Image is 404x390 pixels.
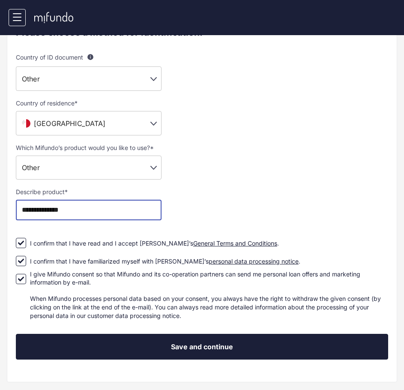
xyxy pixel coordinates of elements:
div: Other [16,156,162,180]
label: Country of ID document [16,52,162,62]
button: Save and continue [16,334,388,360]
a: personal data processing notice [209,258,299,265]
img: mt.svg [20,117,32,129]
div: [GEOGRAPHIC_DATA] [16,111,162,135]
div: I give Mifundo consent so that Mifundo and its co-operation partners can send me personal loan of... [30,270,388,320]
label: Describe product * [16,188,162,195]
a: General Terms and Conditions [193,240,277,247]
div: Other [16,66,162,91]
span: Other [22,75,40,83]
div: I confirm that I have familiarized myself with [PERSON_NAME]’s . [30,257,300,265]
span: When Mifundo processes personal data based on your consent, you always have the right to withdraw... [30,295,381,319]
label: Which Mifundo’s product would you like to use? * [16,144,162,151]
label: Country of residence * [16,99,162,107]
span: Save and continue [171,342,233,351]
div: I confirm that I have read and I accept [PERSON_NAME]’s . [30,239,279,247]
span: [GEOGRAPHIC_DATA] [34,119,106,128]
